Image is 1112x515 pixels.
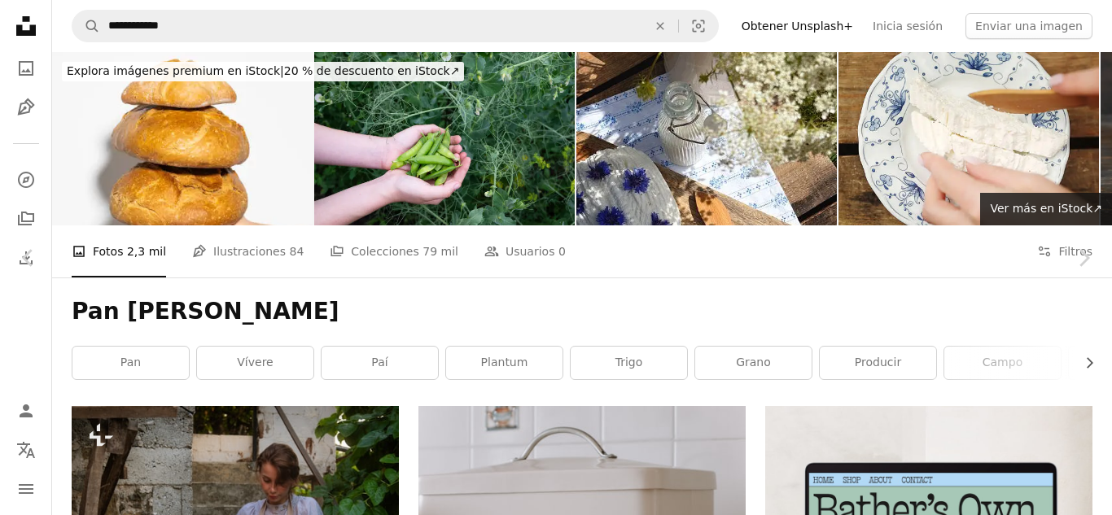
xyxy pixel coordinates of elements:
[1075,347,1092,379] button: desplazar lista a la derecha
[67,64,459,77] span: 20 % de descuento en iStock ↗
[72,297,1092,326] h1: Pan [PERSON_NAME]
[695,347,812,379] a: grano
[558,242,566,260] span: 0
[192,225,304,277] a: Ilustraciones 84
[322,347,438,379] a: paí
[72,10,719,42] form: Encuentra imágenes en todo el sitio
[642,11,678,41] button: Borrar
[330,225,458,277] a: Colecciones 79 mil
[52,52,313,225] img: Mano de la persona que sostiene tres panes uno encima del otro
[52,52,474,91] a: Explora imágenes premium en iStock|20 % de descuento en iStock↗
[944,347,1061,379] a: campo
[10,164,42,196] a: Explorar
[576,52,837,225] img: White cheese garnished with flowers. Breakfast on the grass.
[10,395,42,427] a: Iniciar sesión / Registrarse
[820,347,936,379] a: producir
[446,347,563,379] a: plantum
[72,347,189,379] a: pan
[980,193,1112,225] a: Ver más en iStock↗
[10,473,42,505] button: Menú
[1037,225,1092,277] button: Filtros
[965,13,1092,39] button: Enviar una imagen
[10,91,42,124] a: Ilustraciones
[863,13,952,39] a: Inicia sesión
[422,242,458,260] span: 79 mil
[289,242,304,260] span: 84
[484,225,566,277] a: Usuarios 0
[571,347,687,379] a: trigo
[679,11,718,41] button: Búsqueda visual
[10,52,42,85] a: Fotos
[314,52,575,225] img: Guisantes verdes recién cosechados recolectados de un próspero jardín durante la temporada de fin...
[990,202,1102,215] span: Ver más en iStock ↗
[732,13,863,39] a: Obtener Unsplash+
[67,64,284,77] span: Explora imágenes premium en iStock |
[1055,180,1112,336] a: Siguiente
[838,52,1099,225] img: Un queso blanco cortado a mano. Desayuno en la hierba.
[10,434,42,466] button: Idioma
[72,11,100,41] button: Buscar en Unsplash
[197,347,313,379] a: vívere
